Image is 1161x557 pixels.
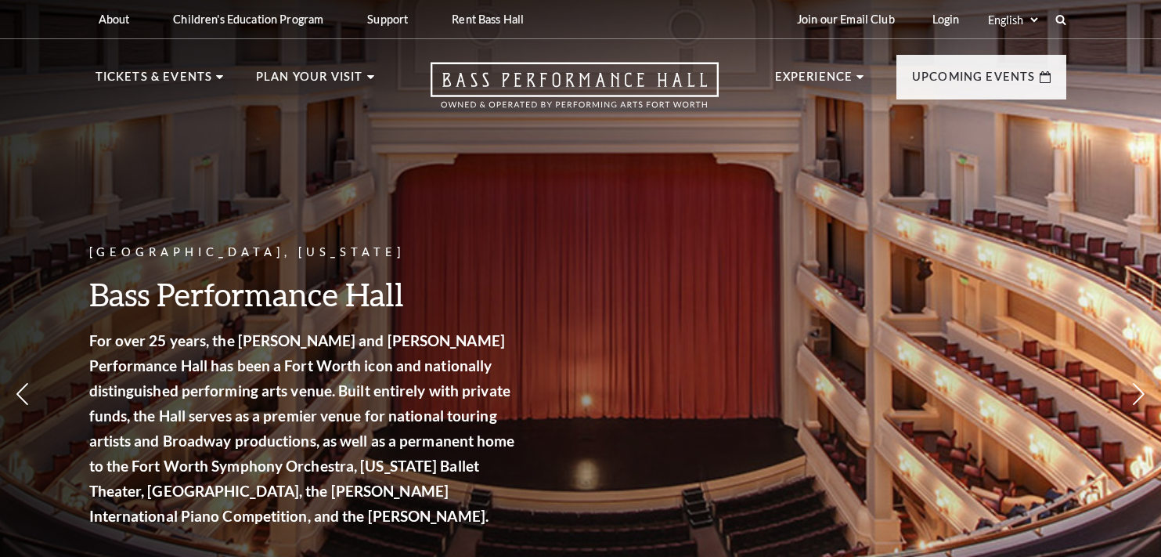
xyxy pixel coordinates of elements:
[89,243,520,262] p: [GEOGRAPHIC_DATA], [US_STATE]
[367,13,408,26] p: Support
[173,13,323,26] p: Children's Education Program
[452,13,524,26] p: Rent Bass Hall
[985,13,1040,27] select: Select:
[912,67,1036,96] p: Upcoming Events
[89,331,515,525] strong: For over 25 years, the [PERSON_NAME] and [PERSON_NAME] Performance Hall has been a Fort Worth ico...
[89,274,520,314] h3: Bass Performance Hall
[775,67,853,96] p: Experience
[96,67,213,96] p: Tickets & Events
[256,67,363,96] p: Plan Your Visit
[99,13,130,26] p: About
